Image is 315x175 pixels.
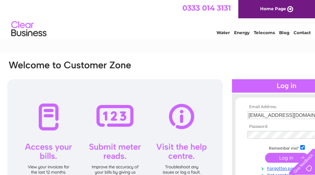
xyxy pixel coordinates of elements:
a: 0333 014 3131 [182,4,231,12]
a: Telecoms [254,30,275,35]
img: logo.png [11,18,47,40]
a: Blog [279,30,289,35]
a: Contact [294,30,311,35]
a: Energy [234,30,250,35]
a: Water [216,30,230,35]
input: Submit [265,153,308,163]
